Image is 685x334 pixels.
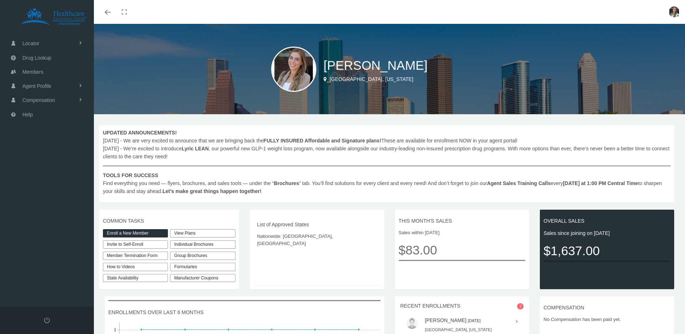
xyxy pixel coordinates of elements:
[543,217,671,225] span: OVERALL SALES
[669,7,680,17] img: S_Profile_Picture_14122.JPG
[170,252,235,260] div: Group Brochures
[330,76,413,82] span: [GEOGRAPHIC_DATA], [US_STATE]
[22,79,51,93] span: Agent Profile
[22,65,43,79] span: Members
[543,316,671,323] span: No Compensation has been paid yet.
[114,328,116,332] tspan: 1
[406,317,418,329] img: user-placeholder.jpg
[468,318,481,323] small: [DATE]
[170,240,235,249] div: Individual Brochures
[400,303,460,309] span: RECENT ENROLLMENTS
[543,304,671,312] span: COMPENSATION
[257,220,377,228] span: List of Approved States
[543,241,671,261] span: $1,637.00
[103,252,168,260] a: Member Termination Form
[399,217,526,225] span: THIS MONTH'S SALES
[22,108,33,121] span: Help
[103,130,177,136] b: UPDATED ANNOUNCEMENTS!
[563,180,638,186] b: [DATE] at 1:00 PM Central Time
[182,146,209,151] b: Lyric LEAN
[103,263,168,271] a: How to Videos
[170,263,235,271] div: Formularies
[9,8,96,26] img: HEALTHCARE SOLUTIONS TEAM, LLC
[103,129,671,195] span: [DATE] - We are very excited to announce that we are bringing back the These are available for en...
[103,229,168,237] a: Enroll a New Member
[108,308,381,316] span: ENROLLMENTS OVER LAST 6 MONTHS
[162,188,261,194] b: Let’s make great things happen together!
[399,229,526,236] span: Sales within [DATE]
[103,172,158,178] b: TOOLS FOR SUCCESS
[170,274,235,282] a: Manufacturer Coupons
[170,229,235,237] a: View Plans
[257,233,377,248] span: Nationwide: [GEOGRAPHIC_DATA], [GEOGRAPHIC_DATA]
[517,303,524,309] span: 2
[425,327,492,332] small: [GEOGRAPHIC_DATA], [US_STATE]
[22,37,39,50] span: Locator
[425,317,467,323] a: [PERSON_NAME]
[103,240,168,249] a: Invite to Self-Enroll
[103,217,235,225] span: COMMON TASKS
[103,274,168,282] a: State Availability
[264,138,381,144] b: FULLY INSURED Affordable and Signature plans!
[22,93,55,107] span: Compensation
[22,51,51,65] span: Drug Lookup
[274,180,299,186] b: Brochures
[324,58,428,72] span: [PERSON_NAME]
[543,229,671,237] span: Sales since joining on [DATE]
[399,240,526,260] span: $83.00
[487,180,551,186] b: Agent Sales Training Calls
[271,47,316,92] img: S_Profile_Picture_14122.JPG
